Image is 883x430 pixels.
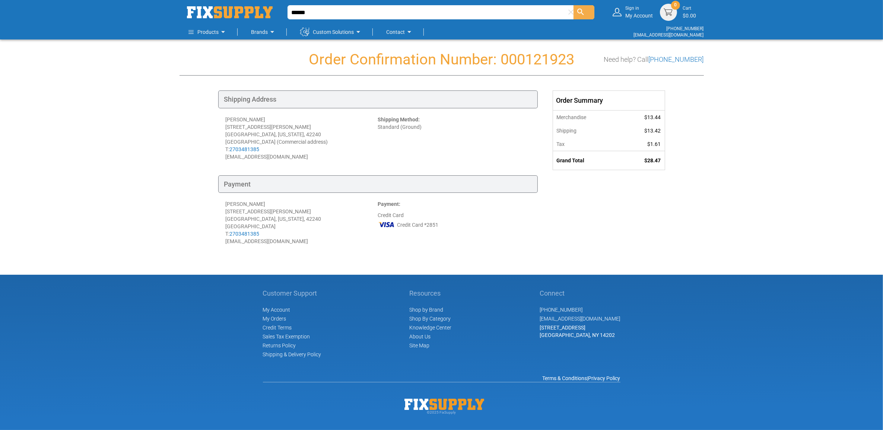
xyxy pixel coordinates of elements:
div: My Account [626,5,653,19]
a: Shipping & Delivery Policy [263,351,321,357]
span: Sales Tax Exemption [263,334,310,340]
th: Shipping [553,124,621,137]
h3: Need help? Call [604,56,704,63]
div: [PERSON_NAME] [STREET_ADDRESS][PERSON_NAME] [GEOGRAPHIC_DATA], [US_STATE], 42240 [GEOGRAPHIC_DATA... [226,200,378,245]
h1: Order Confirmation Number: 000121923 [180,51,704,68]
strong: Payment: [378,201,401,207]
a: [EMAIL_ADDRESS][DOMAIN_NAME] [540,316,620,322]
th: Tax [553,137,621,151]
span: $13.44 [645,114,661,120]
a: 2703481385 [230,231,260,237]
small: Cart [683,5,696,12]
h5: Resources [410,290,452,297]
a: [EMAIL_ADDRESS][DOMAIN_NAME] [634,32,704,38]
div: Standard (Ground) [378,116,530,160]
a: Privacy Policy [588,375,620,381]
div: Payment [218,175,538,193]
div: [PERSON_NAME] [STREET_ADDRESS][PERSON_NAME] [GEOGRAPHIC_DATA], [US_STATE], 42240 [GEOGRAPHIC_DATA... [226,116,378,160]
a: [PHONE_NUMBER] [667,26,704,31]
a: Brands [251,25,277,39]
div: Order Summary [553,91,665,110]
a: About Us [410,334,431,340]
span: Credit Terms [263,325,292,331]
strong: Grand Total [557,157,585,163]
a: Returns Policy [263,343,296,348]
div: Credit Card [378,200,530,245]
a: Products [189,25,228,39]
a: Knowledge Center [410,325,452,331]
a: [PHONE_NUMBER] [540,307,583,313]
a: Contact [387,25,414,39]
span: $13.42 [645,128,661,134]
span: $0.00 [683,13,696,19]
img: VI [378,219,395,230]
a: Shop By Category [410,316,451,322]
a: Site Map [410,343,430,348]
a: Custom Solutions [301,25,363,39]
span: 0 [674,2,677,8]
small: Sign in [626,5,653,12]
a: Shop by Brand [410,307,444,313]
a: [PHONE_NUMBER] [649,55,704,63]
span: © 2025 FixSupply [427,410,456,414]
div: | [263,375,620,382]
span: [STREET_ADDRESS] [GEOGRAPHIC_DATA], NY 14202 [540,325,615,338]
img: Fix Industrial Supply [404,399,484,410]
img: Fix Industrial Supply [187,6,273,18]
span: My Orders [263,316,286,322]
span: Credit Card *2851 [397,221,439,229]
span: $28.47 [645,157,661,163]
h5: Connect [540,290,620,297]
th: Merchandise [553,110,621,124]
a: store logo [187,6,273,18]
a: 2703481385 [230,146,260,152]
button: Search [574,5,594,19]
a: Terms & Conditions [543,375,587,381]
div: Shipping Address [218,90,538,108]
span: $1.61 [648,141,661,147]
h5: Customer Support [263,290,321,297]
span: My Account [263,307,290,313]
strong: Shipping Method: [378,117,420,122]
